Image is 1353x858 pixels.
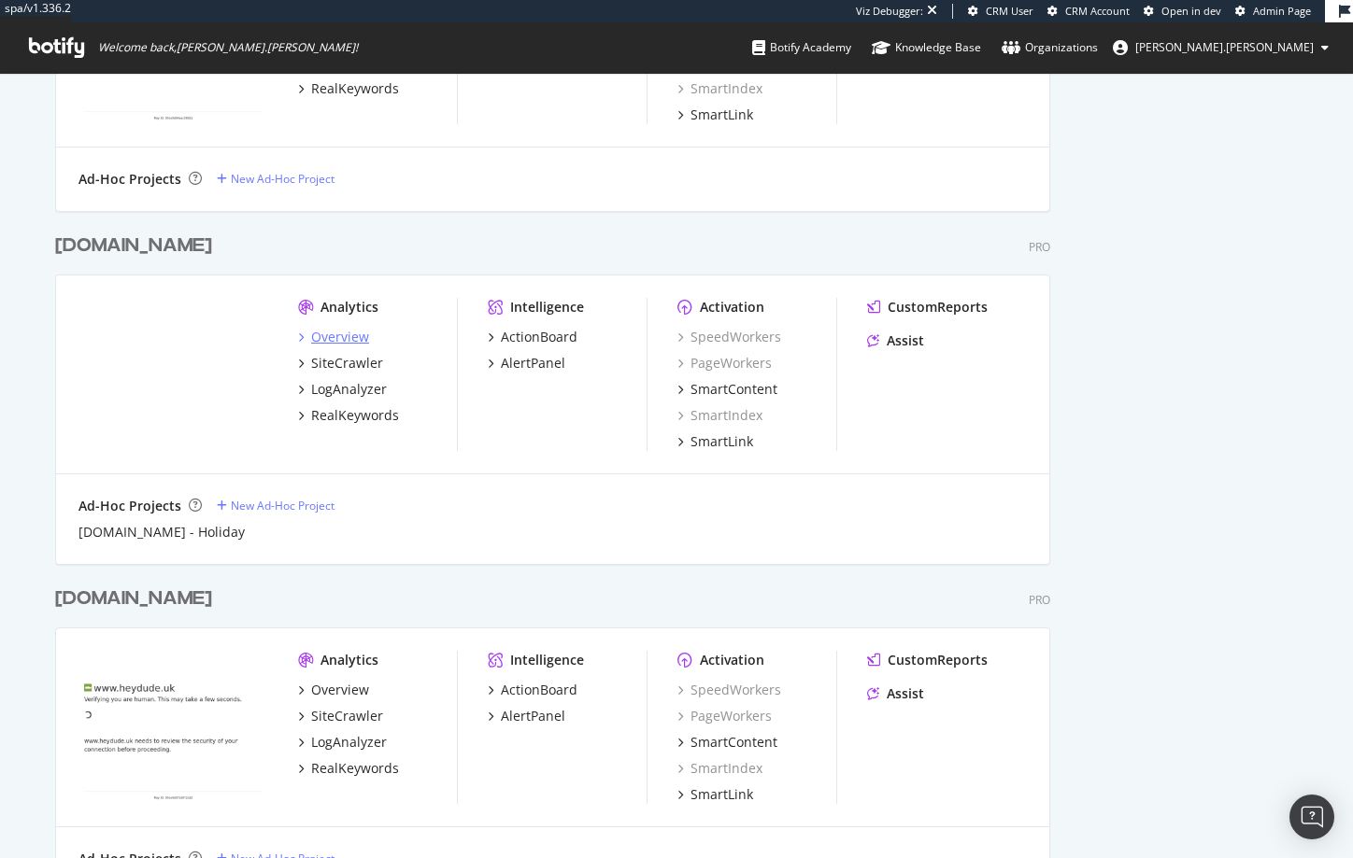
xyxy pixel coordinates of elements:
[677,406,762,425] a: SmartIndex
[320,651,378,669] div: Analytics
[1135,39,1314,55] span: colin.reid
[867,651,988,669] a: CustomReports
[677,380,777,399] a: SmartContent
[510,651,584,669] div: Intelligence
[1047,4,1130,19] a: CRM Account
[677,328,781,346] a: SpeedWorkers
[691,105,753,124] div: SmartLink
[867,331,924,350] a: Assist
[677,733,777,752] a: SmartContent
[311,681,369,699] div: Overview
[298,707,383,725] a: SiteCrawler
[298,733,387,752] a: LogAnalyzer
[98,40,358,55] span: Welcome back, [PERSON_NAME].[PERSON_NAME] !
[488,328,577,346] a: ActionBoard
[320,298,378,316] div: Analytics
[298,79,399,98] a: RealKeywords
[488,681,577,699] a: ActionBoard
[677,354,772,373] a: PageWorkers
[501,354,565,373] div: AlertPanel
[1065,4,1130,18] span: CRM Account
[55,585,212,612] div: [DOMAIN_NAME]
[78,651,268,802] img: heydude.uk
[691,785,753,804] div: SmartLink
[311,406,399,425] div: RealKeywords
[872,38,981,57] div: Knowledge Base
[677,105,753,124] a: SmartLink
[311,707,383,725] div: SiteCrawler
[700,651,764,669] div: Activation
[231,171,335,187] div: New Ad-Hoc Project
[501,328,577,346] div: ActionBoard
[872,22,981,73] a: Knowledge Base
[677,79,762,98] a: SmartIndex
[887,684,924,703] div: Assist
[55,232,220,260] a: [DOMAIN_NAME]
[298,380,387,399] a: LogAnalyzer
[78,170,181,189] div: Ad-Hoc Projects
[217,498,335,513] a: New Ad-Hoc Project
[887,331,924,350] div: Assist
[752,38,851,57] div: Botify Academy
[298,328,369,346] a: Overview
[677,707,772,725] a: PageWorkers
[78,298,268,449] img: crocs.com
[691,432,753,451] div: SmartLink
[501,681,577,699] div: ActionBoard
[311,79,399,98] div: RealKeywords
[78,523,245,542] a: [DOMAIN_NAME] - Holiday
[298,681,369,699] a: Overview
[1029,239,1050,255] div: Pro
[298,406,399,425] a: RealKeywords
[55,585,220,612] a: [DOMAIN_NAME]
[311,733,387,752] div: LogAnalyzer
[55,232,212,260] div: [DOMAIN_NAME]
[1029,592,1050,608] div: Pro
[677,681,781,699] a: SpeedWorkers
[488,707,565,725] a: AlertPanel
[231,498,335,513] div: New Ad-Hoc Project
[856,4,923,19] div: Viz Debugger:
[488,354,565,373] a: AlertPanel
[311,380,387,399] div: LogAnalyzer
[510,298,584,316] div: Intelligence
[298,354,383,373] a: SiteCrawler
[677,785,753,804] a: SmartLink
[700,298,764,316] div: Activation
[1144,4,1221,19] a: Open in dev
[888,298,988,316] div: CustomReports
[986,4,1033,18] span: CRM User
[298,759,399,778] a: RealKeywords
[217,171,335,187] a: New Ad-Hoc Project
[1289,795,1334,839] div: Open Intercom Messenger
[752,22,851,73] a: Botify Academy
[867,298,988,316] a: CustomReports
[1235,4,1311,19] a: Admin Page
[677,759,762,778] a: SmartIndex
[691,733,777,752] div: SmartContent
[691,380,777,399] div: SmartContent
[888,651,988,669] div: CustomReports
[501,707,565,725] div: AlertPanel
[677,432,753,451] a: SmartLink
[311,759,399,778] div: RealKeywords
[1002,22,1098,73] a: Organizations
[311,328,369,346] div: Overview
[1161,4,1221,18] span: Open in dev
[311,354,383,373] div: SiteCrawler
[78,497,181,515] div: Ad-Hoc Projects
[1253,4,1311,18] span: Admin Page
[1002,38,1098,57] div: Organizations
[1098,33,1344,63] button: [PERSON_NAME].[PERSON_NAME]
[968,4,1033,19] a: CRM User
[867,684,924,703] a: Assist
